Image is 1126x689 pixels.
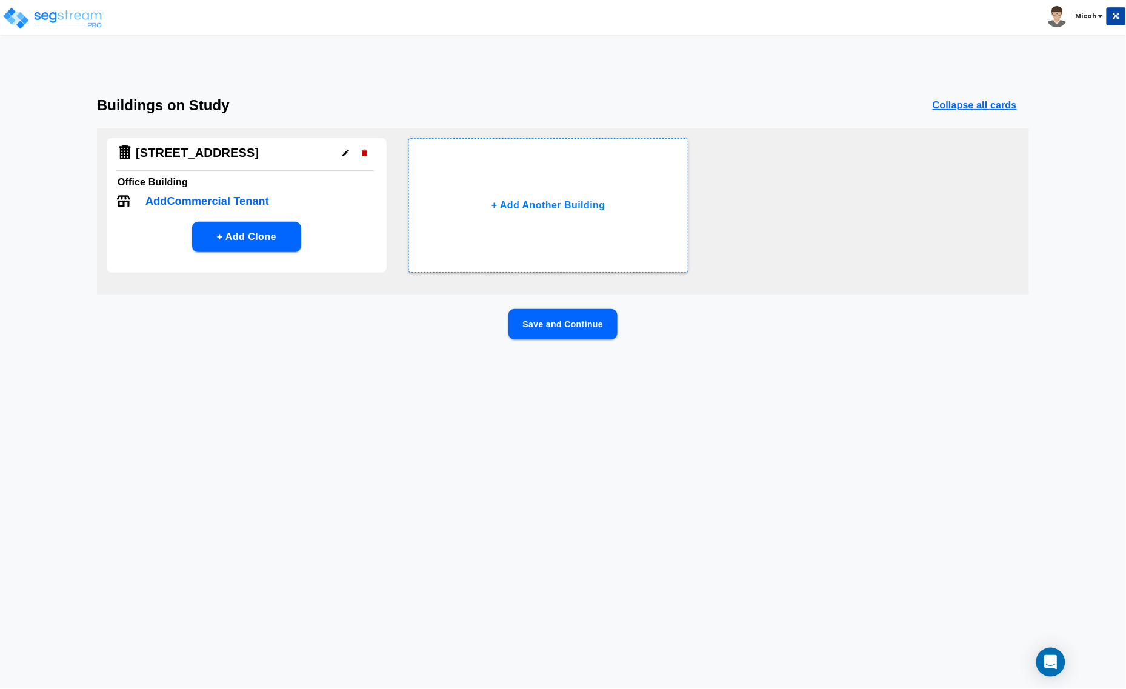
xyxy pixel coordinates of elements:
p: Collapse all cards [933,98,1017,113]
button: Save and Continue [508,309,618,339]
button: + Add Another Building [408,138,688,273]
h4: [STREET_ADDRESS] [136,145,259,161]
img: avatar.png [1047,6,1068,27]
button: + Add Clone [192,222,301,252]
h3: Buildings on Study [97,97,230,114]
img: logo_pro_r.png [2,6,105,30]
div: Open Intercom Messenger [1036,648,1065,677]
img: Building Icon [116,144,133,161]
img: Tenant Icon [116,194,131,208]
p: Add Commercial Tenant [145,193,269,210]
h6: Office Building [118,174,376,191]
b: Micah [1076,12,1097,21]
